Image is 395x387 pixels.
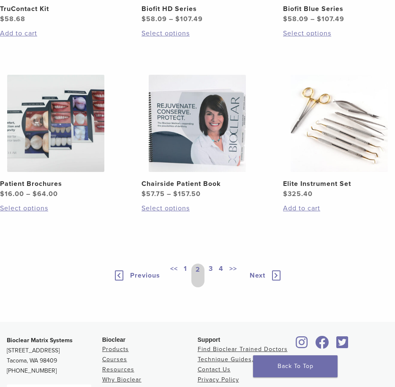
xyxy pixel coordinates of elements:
[198,366,231,373] a: Contact Us
[283,75,395,199] a: Elite Instrument SetElite Instrument Set $325.40
[175,15,180,23] span: $
[142,28,253,38] a: Select options for “Biofit HD Series”
[283,4,395,14] h2: Biofit Blue Series
[317,15,344,23] bdi: 107.49
[191,264,204,287] a: 2
[102,336,125,343] span: Bioclear
[7,335,102,376] p: [STREET_ADDRESS] Tacoma, WA 98409 [PHONE_NUMBER]
[142,4,253,14] h2: Biofit HD Series
[283,28,395,38] a: Select options for “Biofit Blue Series”
[293,341,311,349] a: Bioclear
[142,203,253,213] a: Select options for “Chairside Patient Book”
[198,376,239,383] a: Privacy Policy
[182,264,189,287] a: 1
[169,15,173,23] span: –
[283,179,395,189] h2: Elite Instrument Set
[175,15,203,23] bdi: 107.49
[142,179,253,189] h2: Chairside Patient Book
[173,190,201,198] bdi: 157.50
[167,190,171,198] span: –
[102,376,142,383] a: Why Bioclear
[291,75,388,172] img: Elite Instrument Set
[130,271,160,280] span: Previous
[334,341,351,349] a: Bioclear
[207,264,215,287] a: 3
[33,190,58,198] bdi: 64.00
[102,366,134,373] a: Resources
[142,15,167,23] bdi: 58.09
[312,341,332,349] a: Bioclear
[142,190,146,198] span: $
[142,15,146,23] span: $
[253,355,338,377] a: Back To Top
[317,15,321,23] span: $
[142,75,253,199] a: Chairside Patient BookChairside Patient Book
[283,190,288,198] span: $
[7,337,73,344] strong: Bioclear Matrix Systems
[173,190,178,198] span: $
[217,264,225,287] a: 4
[250,271,265,280] span: Next
[228,264,239,287] a: >>
[198,346,288,353] a: Find Bioclear Trained Doctors
[311,15,315,23] span: –
[198,336,221,343] span: Support
[33,190,37,198] span: $
[142,190,165,198] bdi: 57.75
[102,346,129,353] a: Products
[198,356,286,363] a: Technique Guides, IFU & SDS
[7,75,104,172] img: Patient Brochures
[283,15,308,23] bdi: 58.09
[169,264,180,287] a: <<
[102,356,127,363] a: Courses
[26,190,30,198] span: –
[283,190,313,198] bdi: 325.40
[283,15,288,23] span: $
[283,203,395,213] a: Add to cart: “Elite Instrument Set”
[149,75,246,172] img: Chairside Patient Book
